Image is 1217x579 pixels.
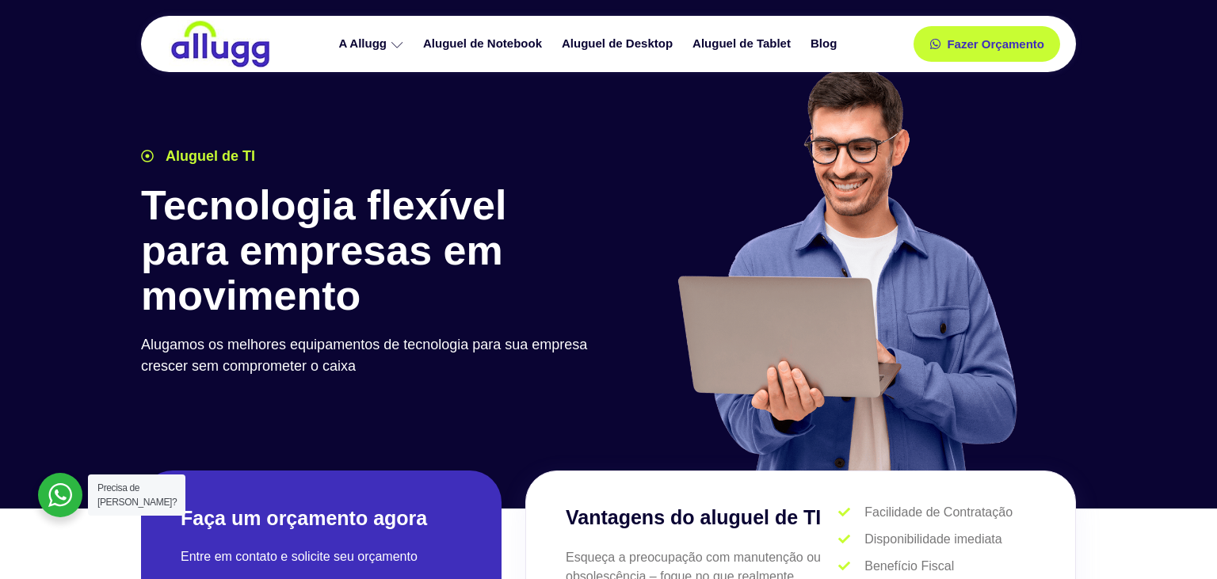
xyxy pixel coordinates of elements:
span: Fazer Orçamento [947,38,1044,50]
img: locação de TI é Allugg [169,20,272,68]
a: Fazer Orçamento [914,26,1060,62]
a: A Allugg [330,30,415,58]
iframe: Chat Widget [1138,503,1217,579]
p: Entre em contato e solicite seu orçamento [181,547,462,566]
span: Precisa de [PERSON_NAME]? [97,482,177,508]
p: Alugamos os melhores equipamentos de tecnologia para sua empresa crescer sem comprometer o caixa [141,334,601,377]
div: Widget de chat [1138,503,1217,579]
h1: Tecnologia flexível para empresas em movimento [141,183,601,319]
a: Aluguel de Desktop [554,30,685,58]
a: Blog [803,30,849,58]
a: Aluguel de Notebook [415,30,554,58]
img: aluguel de ti para startups [672,67,1021,470]
span: Benefício Fiscal [860,557,954,576]
a: Aluguel de Tablet [685,30,803,58]
span: Aluguel de TI [162,146,255,167]
span: Disponibilidade imediata [860,530,1001,549]
h2: Faça um orçamento agora [181,505,462,531]
span: Facilidade de Contratação [860,503,1013,522]
h3: Vantagens do aluguel de TI [566,503,838,533]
